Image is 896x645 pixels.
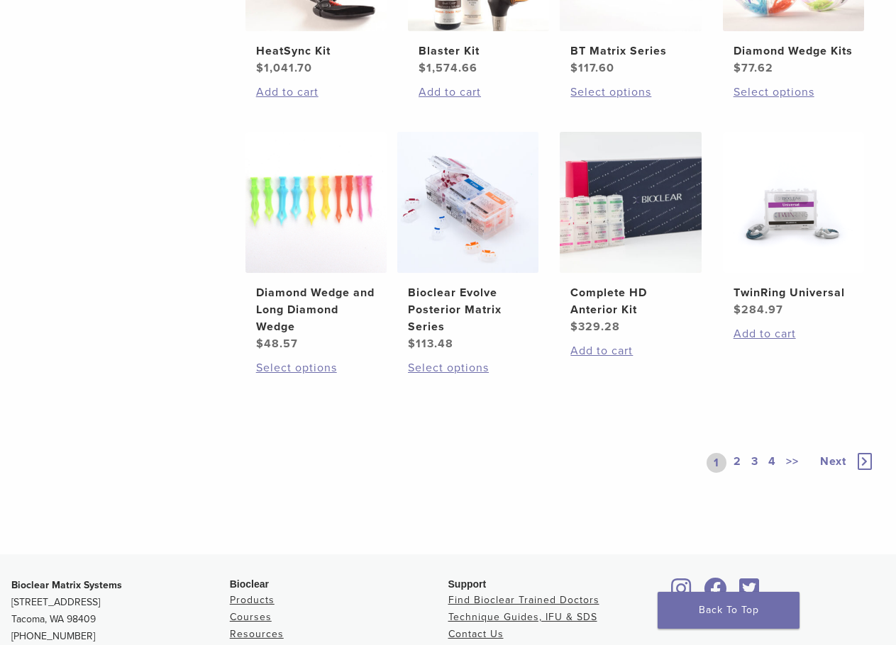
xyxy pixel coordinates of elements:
[419,43,538,60] h2: Blaster Kit
[570,43,690,60] h2: BT Matrix Series
[734,284,853,301] h2: TwinRing Universal
[731,453,744,473] a: 2
[448,628,504,640] a: Contact Us
[734,325,853,342] a: Add to cart: “TwinRing Universal”
[230,578,269,590] span: Bioclear
[734,61,773,75] bdi: 77.62
[570,342,690,359] a: Add to cart: “Complete HD Anterior Kit”
[735,586,765,600] a: Bioclear
[256,61,264,75] span: $
[397,132,538,352] a: Bioclear Evolve Posterior Matrix SeriesBioclear Evolve Posterior Matrix Series $113.48
[560,132,701,335] a: Complete HD Anterior KitComplete HD Anterior Kit $329.28
[419,61,426,75] span: $
[658,592,800,629] a: Back To Top
[256,61,312,75] bdi: 1,041.70
[230,594,275,606] a: Products
[570,284,690,318] h2: Complete HD Anterior Kit
[245,132,387,273] img: Diamond Wedge and Long Diamond Wedge
[765,453,779,473] a: 4
[408,284,528,335] h2: Bioclear Evolve Posterior Matrix Series
[408,337,416,351] span: $
[408,337,453,351] bdi: 113.48
[734,61,741,75] span: $
[783,453,802,473] a: >>
[245,132,387,352] a: Diamond Wedge and Long Diamond WedgeDiamond Wedge and Long Diamond Wedge $48.57
[820,454,846,469] span: Next
[699,586,731,600] a: Bioclear
[723,132,864,273] img: TwinRing Universal
[408,359,528,376] a: Select options for “Bioclear Evolve Posterior Matrix Series”
[560,132,701,273] img: Complete HD Anterior Kit
[707,453,726,473] a: 1
[419,84,538,101] a: Add to cart: “Blaster Kit”
[448,594,599,606] a: Find Bioclear Trained Doctors
[748,453,761,473] a: 3
[734,84,853,101] a: Select options for “Diamond Wedge Kits”
[397,132,538,273] img: Bioclear Evolve Posterior Matrix Series
[11,579,122,591] strong: Bioclear Matrix Systems
[230,628,284,640] a: Resources
[256,359,376,376] a: Select options for “Diamond Wedge and Long Diamond Wedge”
[256,337,264,351] span: $
[723,132,864,318] a: TwinRing UniversalTwinRing Universal $284.97
[734,43,853,60] h2: Diamond Wedge Kits
[448,578,487,590] span: Support
[419,61,477,75] bdi: 1,574.66
[256,84,376,101] a: Add to cart: “HeatSync Kit”
[570,61,578,75] span: $
[734,303,741,317] span: $
[734,303,783,317] bdi: 284.97
[256,284,376,335] h2: Diamond Wedge and Long Diamond Wedge
[570,320,620,334] bdi: 329.28
[256,337,298,351] bdi: 48.57
[230,611,272,623] a: Courses
[570,320,578,334] span: $
[666,586,696,600] a: Bioclear
[570,84,690,101] a: Select options for “BT Matrix Series”
[570,61,614,75] bdi: 117.60
[448,611,597,623] a: Technique Guides, IFU & SDS
[256,43,376,60] h2: HeatSync Kit
[11,577,230,645] p: [STREET_ADDRESS] Tacoma, WA 98409 [PHONE_NUMBER]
